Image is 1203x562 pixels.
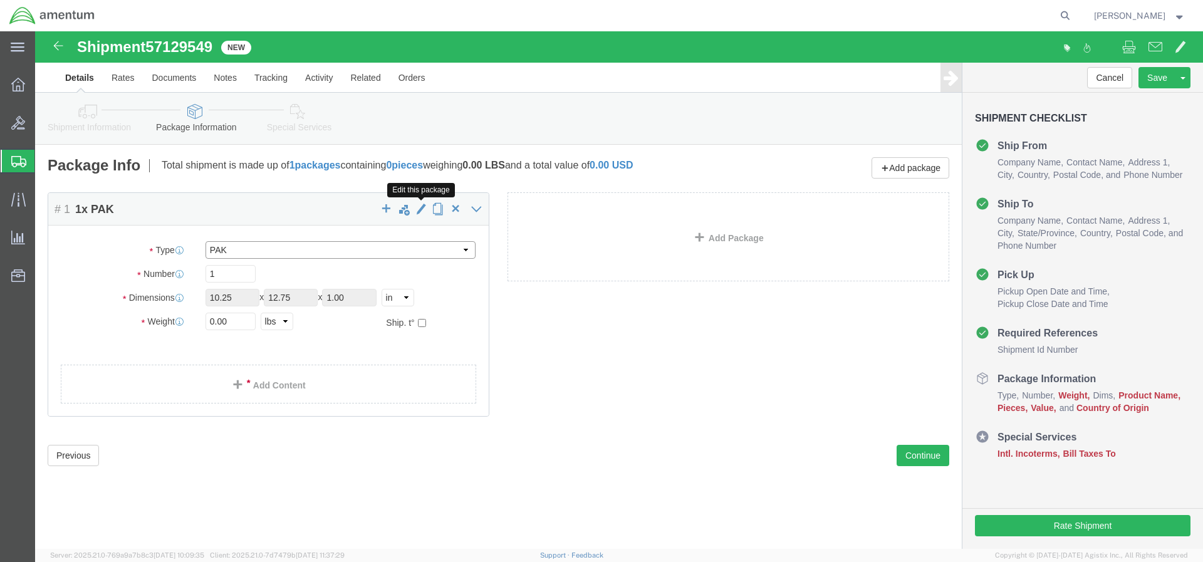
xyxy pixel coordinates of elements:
[540,551,571,559] a: Support
[35,31,1203,549] iframe: FS Legacy Container
[154,551,204,559] span: [DATE] 10:09:35
[9,6,95,25] img: logo
[1094,9,1165,23] span: William Schafer
[571,551,603,559] a: Feedback
[50,551,204,559] span: Server: 2025.21.0-769a9a7b8c3
[995,550,1188,561] span: Copyright © [DATE]-[DATE] Agistix Inc., All Rights Reserved
[296,551,345,559] span: [DATE] 11:37:29
[1093,8,1186,23] button: [PERSON_NAME]
[210,551,345,559] span: Client: 2025.21.0-7d7479b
